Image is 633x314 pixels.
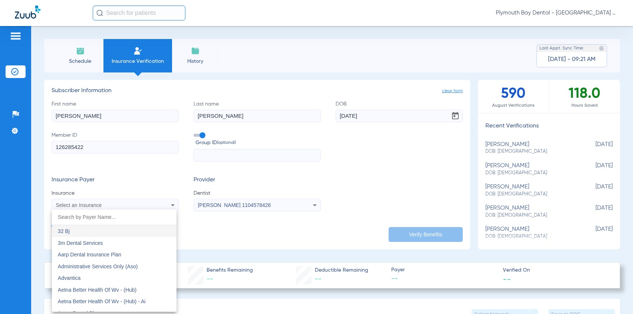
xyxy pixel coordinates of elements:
[58,228,70,234] span: 32 Bj
[52,210,177,225] input: dropdown search
[58,252,121,258] span: Aarp Dental Insurance Plan
[58,275,80,281] span: Advantica
[58,240,103,246] span: 3m Dental Services
[596,278,633,314] iframe: Chat Widget
[58,298,146,304] span: Aetna Better Health Of Wv - (Hub) - Ai
[58,263,138,269] span: Administrative Services Only (Aso)
[58,287,136,293] span: Aetna Better Health Of Wv - (Hub)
